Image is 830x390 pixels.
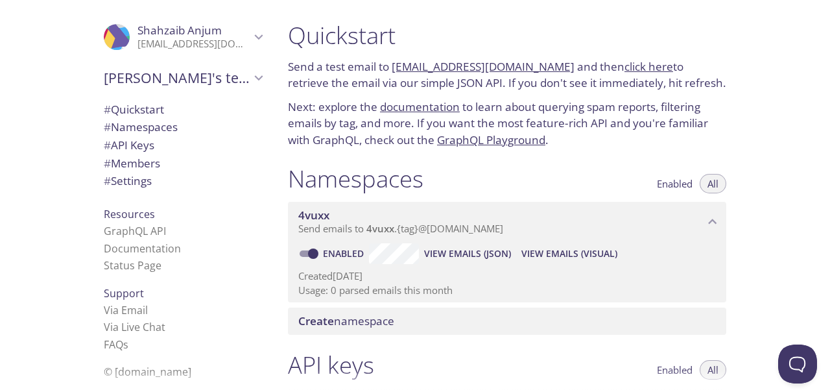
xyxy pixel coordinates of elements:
[700,174,726,193] button: All
[298,313,394,328] span: namespace
[104,365,191,379] span: © [DOMAIN_NAME]
[93,136,272,154] div: API Keys
[104,173,152,188] span: Settings
[298,222,503,235] span: Send emails to . {tag} @[DOMAIN_NAME]
[424,246,511,262] span: View Emails (JSON)
[437,132,545,147] a: GraphQL Playground
[288,308,726,335] div: Create namespace
[700,360,726,380] button: All
[288,164,423,193] h1: Namespaces
[93,16,272,58] div: Shahzaib Anjum
[104,320,165,334] a: Via Live Chat
[104,303,148,317] a: Via Email
[419,243,516,264] button: View Emails (JSON)
[104,156,111,171] span: #
[93,101,272,119] div: Quickstart
[93,118,272,136] div: Namespaces
[288,21,726,50] h1: Quickstart
[104,138,154,152] span: API Keys
[104,102,164,117] span: Quickstart
[104,224,166,238] a: GraphQL API
[392,59,575,74] a: [EMAIL_ADDRESS][DOMAIN_NAME]
[104,207,155,221] span: Resources
[516,243,622,264] button: View Emails (Visual)
[366,222,394,235] span: 4vuxx
[288,202,726,242] div: 4vuxx namespace
[298,269,716,283] p: Created [DATE]
[649,360,700,380] button: Enabled
[93,172,272,190] div: Team Settings
[104,119,111,134] span: #
[104,286,144,300] span: Support
[93,61,272,95] div: Shahzaib's team
[288,99,726,149] p: Next: explore the to learn about querying spam reports, filtering emails by tag, and more. If you...
[104,241,181,256] a: Documentation
[104,337,128,352] a: FAQ
[104,138,111,152] span: #
[624,59,673,74] a: click here
[104,119,178,134] span: Namespaces
[123,337,128,352] span: s
[104,102,111,117] span: #
[778,345,817,384] iframe: Help Scout Beacon - Open
[321,247,369,260] a: Enabled
[380,99,460,114] a: documentation
[298,313,334,328] span: Create
[104,258,161,273] a: Status Page
[649,174,700,193] button: Enabled
[104,173,111,188] span: #
[137,23,222,38] span: Shahzaib Anjum
[288,350,374,380] h1: API keys
[288,58,726,91] p: Send a test email to and then to retrieve the email via our simple JSON API. If you don't see it ...
[104,156,160,171] span: Members
[137,38,250,51] p: [EMAIL_ADDRESS][DOMAIN_NAME]
[298,208,329,223] span: 4vuxx
[104,69,250,87] span: [PERSON_NAME]'s team
[298,284,716,297] p: Usage: 0 parsed emails this month
[93,154,272,173] div: Members
[521,246,617,262] span: View Emails (Visual)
